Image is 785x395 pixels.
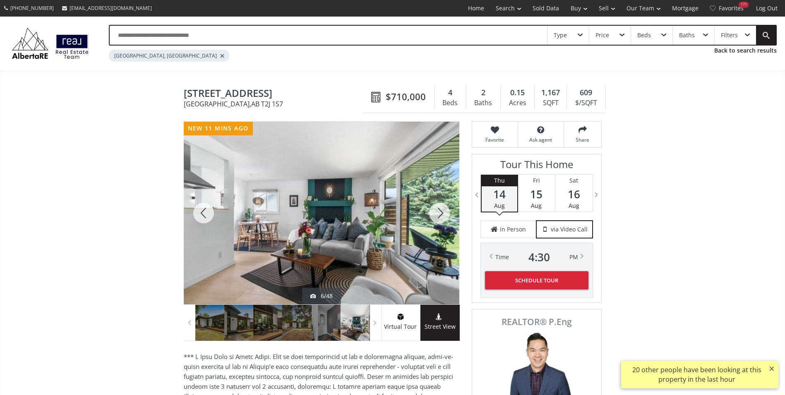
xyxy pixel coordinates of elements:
[531,202,542,210] span: Aug
[625,365,768,384] div: 20 other people have been looking at this property in the last hour
[518,175,555,186] div: Fri
[471,97,496,109] div: Baths
[396,313,405,320] img: virtual tour icon
[721,32,738,38] div: Filters
[480,159,593,174] h3: Tour This Home
[381,322,420,332] span: Virtual Tour
[494,202,505,210] span: Aug
[10,5,54,12] span: [PHONE_NUMBER]
[679,32,695,38] div: Baths
[522,136,559,143] span: Ask agent
[184,88,367,101] span: 10219 Maplebrook Place SE
[505,97,530,109] div: Acres
[541,87,560,98] span: 1,167
[482,188,517,200] span: 14
[595,32,609,38] div: Price
[381,305,420,341] a: virtual tour iconVirtual Tour
[739,2,749,8] div: 171
[505,87,530,98] div: 0.15
[184,101,367,107] span: [GEOGRAPHIC_DATA] , AB T2J 1S7
[439,87,462,98] div: 4
[569,202,579,210] span: Aug
[420,322,460,332] span: Street View
[482,175,517,186] div: Thu
[518,188,555,200] span: 15
[476,136,514,143] span: Favorite
[386,90,426,103] span: $710,000
[439,97,462,109] div: Beds
[8,26,92,61] img: Logo
[184,122,253,135] div: new 11 mins ago
[571,87,601,98] div: 609
[184,122,459,304] div: 10219 Maplebrook Place SE Calgary, AB T2J 1S7 - Photo 6 of 48
[528,251,550,263] span: 4 : 30
[485,271,588,289] button: Schedule Tour
[571,97,601,109] div: $/SQFT
[539,97,562,109] div: SQFT
[500,225,526,234] span: in Person
[495,251,578,263] div: Time PM
[471,87,496,98] div: 2
[714,46,777,55] a: Back to search results
[554,32,567,38] div: Type
[551,225,588,234] span: via Video Call
[58,0,156,16] a: [EMAIL_ADDRESS][DOMAIN_NAME]
[637,32,651,38] div: Beds
[310,292,333,300] div: 6/48
[481,318,592,326] span: REALTOR® P.Eng
[765,361,778,376] button: ×
[109,50,229,62] div: [GEOGRAPHIC_DATA], [GEOGRAPHIC_DATA]
[555,175,593,186] div: Sat
[568,136,597,143] span: Share
[555,188,593,200] span: 16
[70,5,152,12] span: [EMAIL_ADDRESS][DOMAIN_NAME]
